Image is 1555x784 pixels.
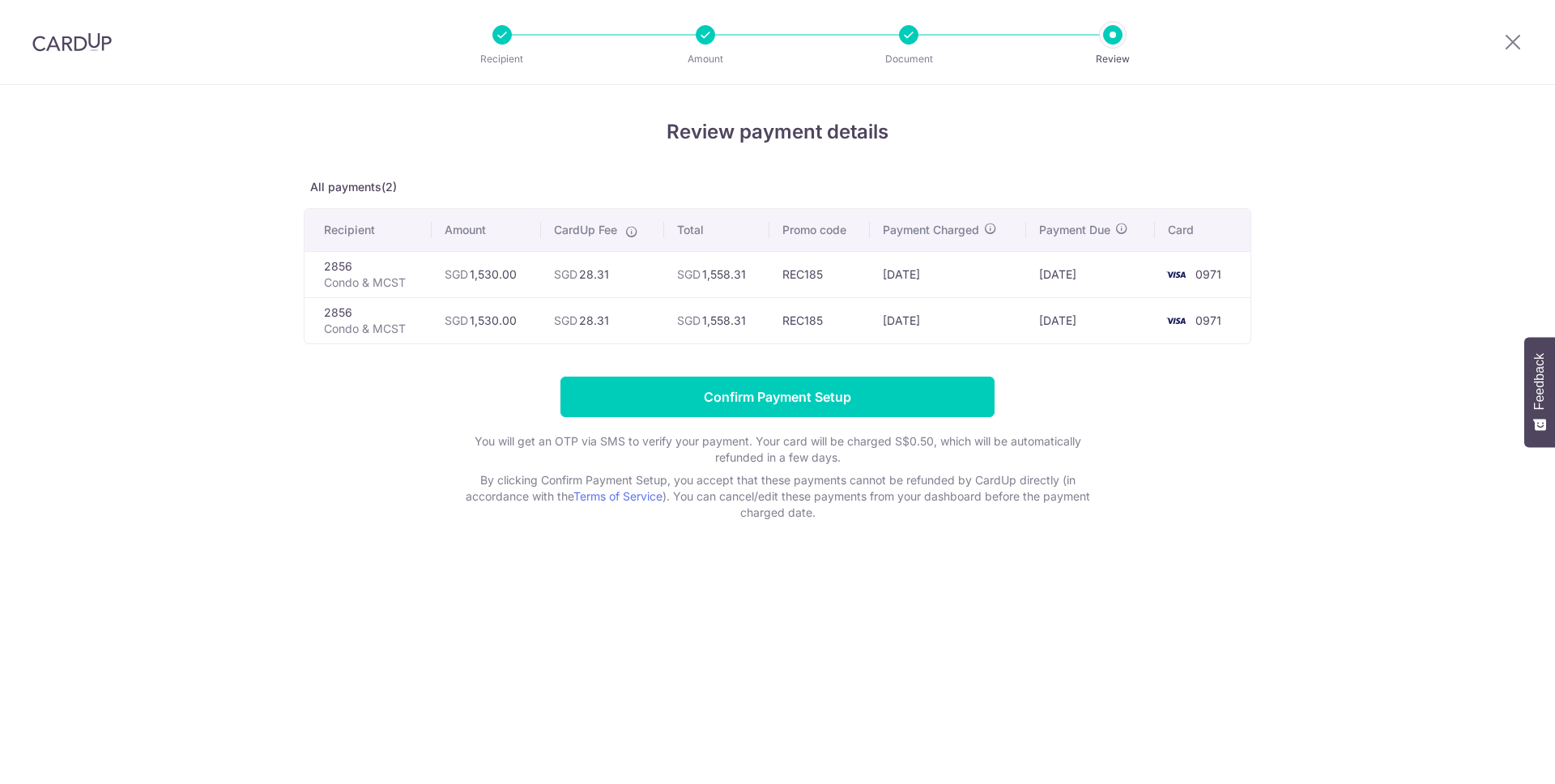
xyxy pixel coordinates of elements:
[1195,313,1221,327] span: 0971
[664,297,770,343] td: 1,558.31
[645,51,765,67] p: Amount
[664,209,770,251] th: Total
[677,313,701,327] span: SGD
[1026,297,1154,343] td: [DATE]
[664,251,770,297] td: 1,558.31
[32,32,112,52] img: CardUp
[554,313,577,327] span: SGD
[769,297,870,343] td: REC185
[304,117,1251,147] h4: Review payment details
[324,321,419,337] p: Condo & MCST
[1039,222,1110,238] span: Payment Due
[870,297,1026,343] td: [DATE]
[541,297,664,343] td: 28.31
[573,489,662,503] a: Terms of Service
[1532,353,1547,410] span: Feedback
[554,222,617,238] span: CardUp Fee
[454,433,1101,466] p: You will get an OTP via SMS to verify your payment. Your card will be charged S$0.50, which will ...
[442,51,562,67] p: Recipient
[1195,267,1221,281] span: 0971
[305,209,432,251] th: Recipient
[1053,51,1173,67] p: Review
[769,209,870,251] th: Promo code
[560,377,995,417] input: Confirm Payment Setup
[677,267,701,281] span: SGD
[1160,265,1192,284] img: <span class="translation_missing" title="translation missing: en.account_steps.new_confirm_form.b...
[1155,209,1250,251] th: Card
[541,251,664,297] td: 28.31
[1524,337,1555,447] button: Feedback - Show survey
[849,51,969,67] p: Document
[870,251,1026,297] td: [DATE]
[432,209,541,251] th: Amount
[305,251,432,297] td: 2856
[305,297,432,343] td: 2856
[304,179,1251,195] p: All payments(2)
[554,267,577,281] span: SGD
[454,472,1101,521] p: By clicking Confirm Payment Setup, you accept that these payments cannot be refunded by CardUp di...
[445,313,468,327] span: SGD
[883,222,979,238] span: Payment Charged
[432,251,541,297] td: 1,530.00
[769,251,870,297] td: REC185
[1026,251,1154,297] td: [DATE]
[445,267,468,281] span: SGD
[324,275,419,291] p: Condo & MCST
[1160,311,1192,330] img: <span class="translation_missing" title="translation missing: en.account_steps.new_confirm_form.b...
[432,297,541,343] td: 1,530.00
